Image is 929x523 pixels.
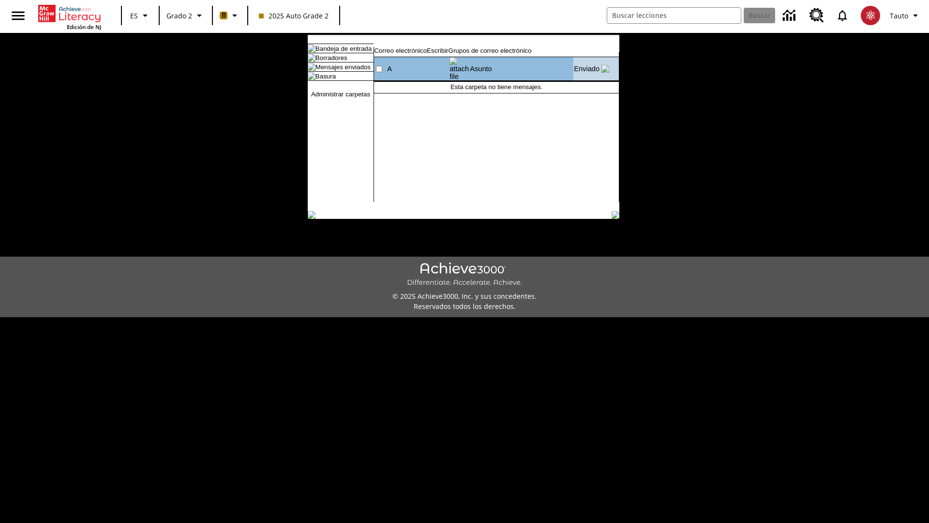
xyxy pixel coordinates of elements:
[315,45,372,52] a: Bandeja de entrada
[387,65,392,73] a: A
[259,11,329,21] span: 2025 Auto Grade 2
[612,211,619,219] img: table_footer_right.gif
[777,2,804,29] a: Centro de información
[804,2,830,29] a: Centro de recursos, Se abrirá en una pestaña nueva.
[216,7,244,24] button: Boost El color de la clase es anaranjado claro. Cambiar el color de la clase.
[163,7,209,24] button: Grado: Grado 2, Elige un grado
[315,73,336,80] a: Basura
[449,47,532,54] a: Grupos de correo electrónico
[861,6,880,25] img: avatar image
[427,47,448,54] a: Escribir
[315,54,347,62] a: Borradores
[450,57,469,80] img: attach file
[308,54,315,62] img: folder_icon_pick.gif
[601,65,609,73] img: arrow_down.gif
[308,211,315,219] img: table_footer_left.gif
[890,11,908,21] span: Tauto
[166,11,192,21] span: Grado 2
[130,11,138,21] span: ES
[315,63,371,71] a: Mensajes enviados
[886,7,925,24] button: Perfil/Configuración
[308,63,315,71] img: folder_icon.gif
[4,1,32,30] button: Abrir el menú lateral
[407,262,522,287] img: Achieve3000 Differentiate Accelerate Achieve
[308,45,315,52] img: folder_icon.gif
[470,65,492,73] a: Asunto
[308,72,315,80] img: folder_icon.gif
[222,9,226,21] span: B
[125,7,156,24] button: Lenguaje: ES, Selecciona un idioma
[855,3,886,28] button: Escoja un nuevo avatar
[374,47,427,54] a: Correo electrónico
[374,82,619,91] td: Esta carpeta no tiene mensajes.
[311,91,370,98] a: Administrar carpetas
[38,3,101,31] div: Portada
[830,3,855,28] a: Notificaciones
[607,8,741,23] input: Buscar campo
[67,23,101,31] span: Edición de NJ
[574,65,599,73] a: Enviado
